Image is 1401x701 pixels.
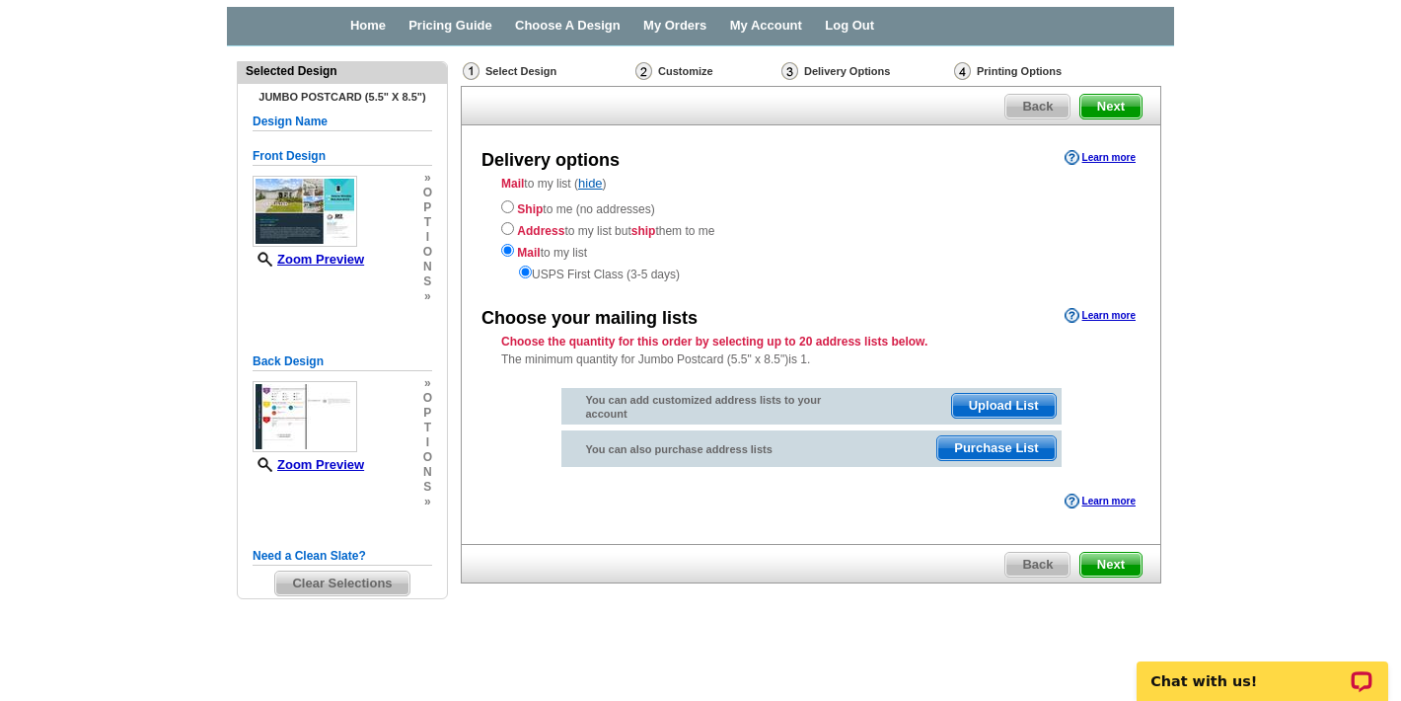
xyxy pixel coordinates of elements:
[462,333,1160,368] div: The minimum quantity for Jumbo Postcard (5.5" x 8.5")is 1.
[501,335,927,349] strong: Choose the quantity for this order by selecting up to 20 address lists below.
[461,61,633,86] div: Select Design
[730,18,802,33] a: My Account
[423,274,432,289] span: s
[253,176,357,247] img: small-thumb.jpg
[578,176,603,191] a: hide
[481,306,698,332] div: Choose your mailing lists
[423,289,432,304] span: »
[423,200,432,215] span: p
[561,430,847,461] div: You can also purchase address lists
[423,465,432,480] span: n
[423,245,432,260] span: o
[423,171,432,186] span: »
[253,113,432,131] h5: Design Name
[1080,95,1142,118] span: Next
[1005,553,1069,577] span: Back
[463,62,479,80] img: Select Design
[643,18,706,33] a: My Orders
[275,572,408,595] span: Clear Selections
[1005,95,1069,118] span: Back
[501,196,1121,283] div: to me (no addresses) to my list but them to me to my list
[1065,494,1136,509] a: Learn more
[253,381,357,452] img: small-thumb.jpg
[253,147,432,166] h5: Front Design
[517,224,564,238] strong: Address
[350,18,386,33] a: Home
[1124,639,1401,701] iframe: LiveChat chat widget
[779,61,952,86] div: Delivery Options
[408,18,492,33] a: Pricing Guide
[781,62,798,80] img: Delivery Options
[635,62,652,80] img: Customize
[423,186,432,200] span: o
[517,202,543,216] strong: Ship
[462,175,1160,283] div: to my list ( )
[952,61,1128,81] div: Printing Options
[517,246,540,260] strong: Mail
[423,391,432,406] span: o
[1065,150,1136,166] a: Learn more
[1004,552,1070,578] a: Back
[1004,94,1070,119] a: Back
[1080,553,1142,577] span: Next
[515,18,621,33] a: Choose A Design
[423,230,432,245] span: i
[253,547,432,566] h5: Need a Clean Slate?
[423,421,432,435] span: t
[238,62,447,80] div: Selected Design
[825,18,874,33] a: Log Out
[253,252,364,267] a: Zoom Preview
[423,480,432,495] span: s
[253,352,432,371] h5: Back Design
[253,91,432,103] h4: Jumbo Postcard (5.5" x 8.5")
[501,177,524,191] strong: Mail
[423,495,432,509] span: »
[481,148,620,174] div: Delivery options
[954,62,971,80] img: Printing Options & Summary
[633,61,779,81] div: Customize
[937,436,1055,460] span: Purchase List
[561,388,847,426] div: You can add customized address lists to your account
[501,262,1121,283] div: USPS First Class (3-5 days)
[423,450,432,465] span: o
[423,260,432,274] span: n
[423,406,432,421] span: p
[952,394,1056,418] span: Upload List
[1065,308,1136,324] a: Learn more
[423,215,432,230] span: t
[423,435,432,450] span: i
[423,376,432,391] span: »
[631,224,656,238] strong: ship
[253,457,364,472] a: Zoom Preview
